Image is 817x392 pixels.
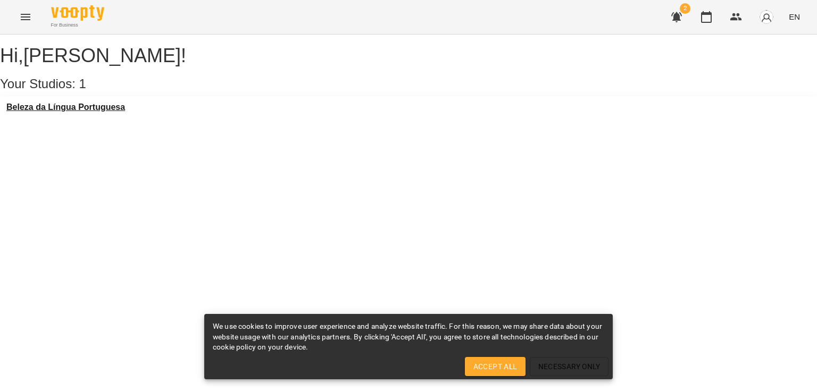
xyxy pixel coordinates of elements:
[789,11,800,22] span: EN
[79,76,86,91] span: 1
[51,5,104,21] img: Voopty Logo
[785,7,804,27] button: EN
[51,22,104,29] span: For Business
[6,103,125,112] a: Beleza da Língua Portuguesa
[13,4,38,30] button: Menu
[680,3,690,14] span: 2
[759,10,774,24] img: avatar_s.png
